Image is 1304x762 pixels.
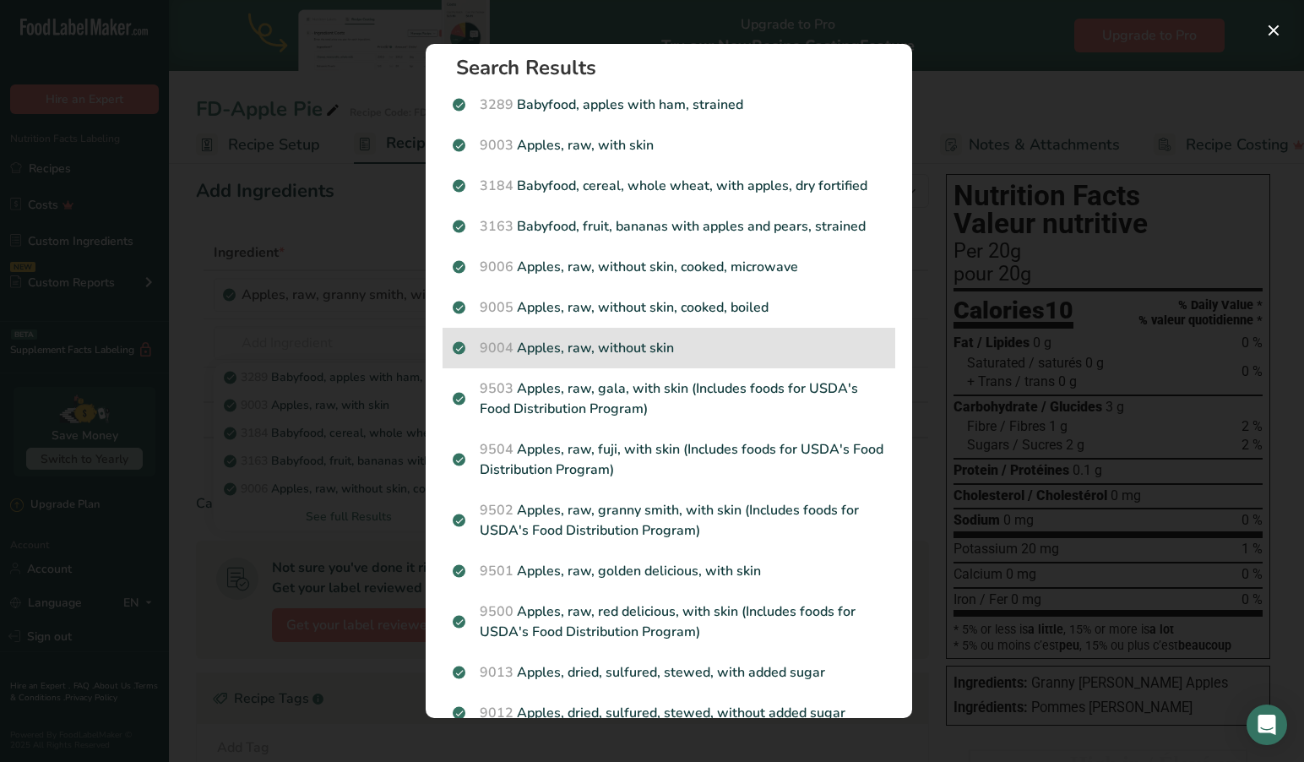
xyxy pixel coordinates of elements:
[480,136,513,155] span: 9003
[480,562,513,580] span: 9501
[453,601,885,642] p: Apples, raw, red delicious, with skin (Includes foods for USDA's Food Distribution Program)
[480,663,513,682] span: 9013
[480,339,513,357] span: 9004
[480,440,513,459] span: 9504
[453,703,885,723] p: Apples, dried, sulfured, stewed, without added sugar
[453,176,885,196] p: Babyfood, cereal, whole wheat, with apples, dry fortified
[480,258,513,276] span: 9006
[480,602,513,621] span: 9500
[480,501,513,520] span: 9502
[453,216,885,237] p: Babyfood, fruit, bananas with apples and pears, strained
[453,297,885,318] p: Apples, raw, without skin, cooked, boiled
[453,135,885,155] p: Apples, raw, with skin
[453,500,885,541] p: Apples, raw, granny smith, with skin (Includes foods for USDA's Food Distribution Program)
[453,378,885,419] p: Apples, raw, gala, with skin (Includes foods for USDA's Food Distribution Program)
[453,338,885,358] p: Apples, raw, without skin
[453,95,885,115] p: Babyfood, apples with ham, strained
[480,379,513,398] span: 9503
[480,704,513,722] span: 9012
[453,561,885,581] p: Apples, raw, golden delicious, with skin
[453,662,885,683] p: Apples, dried, sulfured, stewed, with added sugar
[480,298,513,317] span: 9005
[1247,705,1287,745] div: Open Intercom Messenger
[456,57,895,78] h1: Search Results
[480,177,513,195] span: 3184
[480,95,513,114] span: 3289
[480,217,513,236] span: 3163
[453,257,885,277] p: Apples, raw, without skin, cooked, microwave
[453,439,885,480] p: Apples, raw, fuji, with skin (Includes foods for USDA's Food Distribution Program)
